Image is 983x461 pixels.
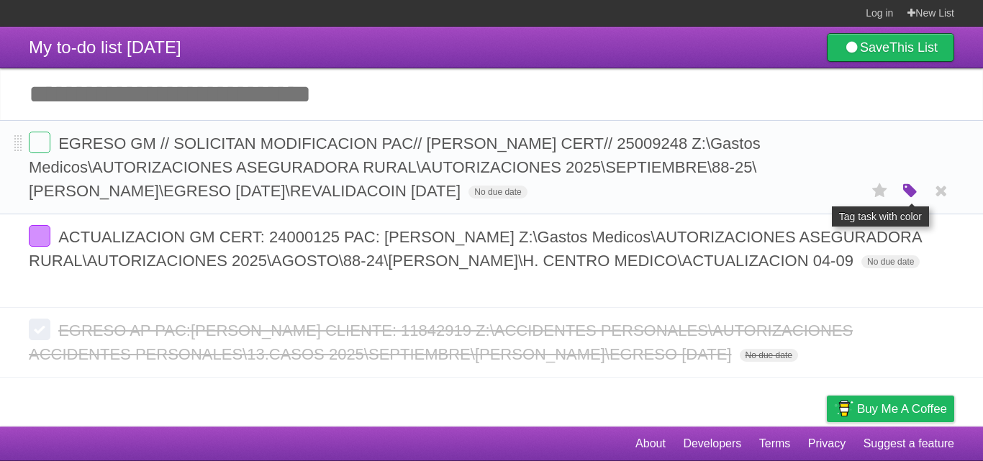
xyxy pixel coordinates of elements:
span: No due date [468,186,527,198]
span: ACTUALIZACION GM CERT: 24000125 PAC: [PERSON_NAME] Z:\Gastos Medicos\AUTORIZACIONES ASEGURADORA R... [29,228,921,270]
a: Developers [683,430,741,457]
a: SaveThis List [827,33,954,62]
span: EGRESO AP PAC:[PERSON_NAME] CLIENTE: 11842919 Z:\ACCIDENTES PERSONALES\AUTORIZACIONES ACCIDENTES ... [29,321,853,363]
span: No due date [740,349,798,362]
a: Suggest a feature [864,430,954,457]
label: Star task [866,179,894,203]
span: Buy me a coffee [857,396,947,421]
a: Terms [759,430,791,457]
a: Buy me a coffee [827,396,954,422]
span: No due date [861,255,920,268]
span: My to-do list [DATE] [29,37,181,57]
b: This List [889,40,938,55]
span: EGRESO GM // SOLICITAN MODIFICACION PAC// [PERSON_NAME] CERT// 25009248 Z:\Gastos Medicos\AUTORIZ... [29,134,761,200]
img: Buy me a coffee [834,396,853,421]
label: Done [29,225,50,247]
label: Done [29,132,50,153]
a: About [635,430,666,457]
a: Privacy [808,430,846,457]
label: Done [29,319,50,340]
